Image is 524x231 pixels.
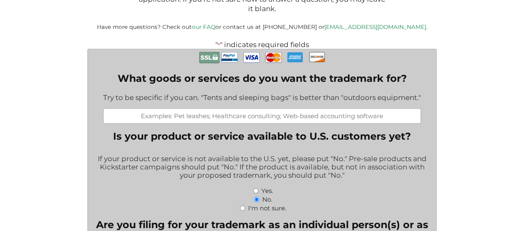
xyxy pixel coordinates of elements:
div: Try to be specific if you can. "Tents and sleeping bags" is better than "outdoors equipment." [103,88,421,108]
label: What goods or services do you want the trademark for? [103,72,421,84]
label: No. [262,195,272,203]
legend: Is your product or service available to U.S. customers yet? [113,130,411,142]
img: PayPal [221,49,238,66]
img: MasterCard [265,49,282,66]
p: " " indicates required fields [68,40,456,49]
img: Secure Payment with SSL [199,49,220,66]
label: I'm not sure. [248,204,286,212]
img: AmEx [287,49,303,65]
small: Have more questions? Check out or contact us at [PHONE_NUMBER] or . [97,24,427,30]
a: our FAQ [192,24,215,30]
div: If your product or service is not available to the U.S. yet, please put "No." Pre-sale products a... [94,149,430,186]
a: [EMAIL_ADDRESS][DOMAIN_NAME] [324,24,426,30]
img: Visa [243,49,260,66]
img: Discover [309,49,325,65]
label: Yes. [261,187,273,195]
input: Examples: Pet leashes; Healthcare consulting; Web-based accounting software [103,108,421,124]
